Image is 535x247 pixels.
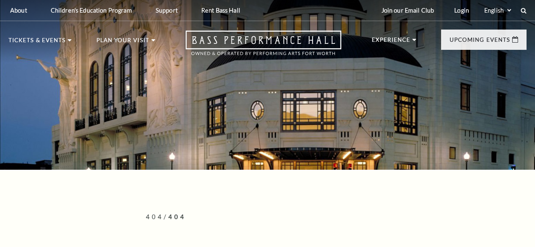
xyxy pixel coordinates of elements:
[8,38,66,48] p: Tickets & Events
[450,37,510,47] p: Upcoming Events
[146,212,527,223] p: /
[10,7,27,14] p: About
[51,7,132,14] p: Children's Education Program
[96,38,149,48] p: Plan Your Visit
[372,37,411,47] p: Experience
[146,213,164,220] span: 404
[201,7,240,14] p: Rent Bass Hall
[168,213,186,220] span: 404
[483,6,513,14] select: Select:
[156,7,178,14] p: Support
